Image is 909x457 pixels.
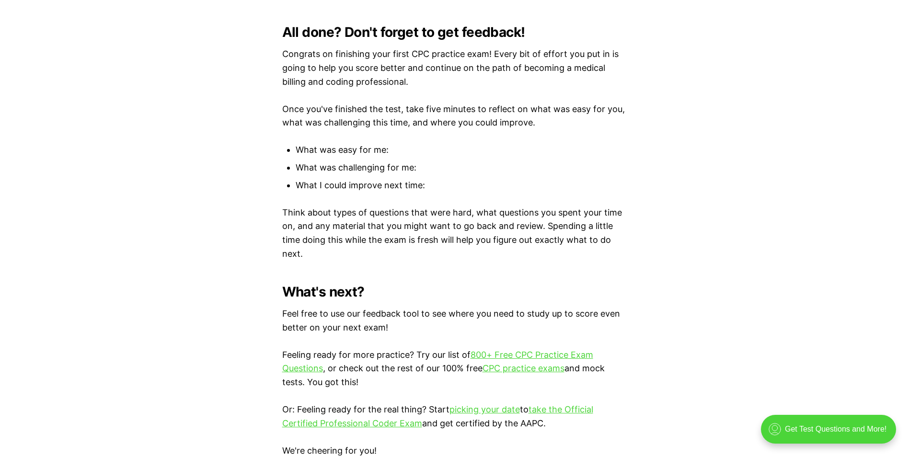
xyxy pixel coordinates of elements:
[282,284,627,299] h2: What's next?
[282,404,593,428] a: take the Official Certified Professional Coder Exam
[449,404,520,414] a: picking your date
[282,24,627,40] h2: All done? Don't forget to get feedback!
[282,348,627,389] p: Feeling ready for more practice? Try our list of , or check out the rest of our 100% free and moc...
[282,307,627,335] p: Feel free to use our feedback tool to see where you need to study up to score even better on your...
[282,403,627,431] p: Or: Feeling ready for the real thing? Start to and get certified by the AAPC.
[483,363,564,373] a: CPC practice exams
[296,143,627,157] li: What was easy for me:
[282,103,627,130] p: Once you've finished the test, take five minutes to reflect on what was easy for you, what was ch...
[282,47,627,89] p: Congrats on finishing your first CPC practice exam! Every bit of effort you put in is going to he...
[296,161,627,175] li: What was challenging for me:
[296,179,627,193] li: What I could improve next time:
[282,206,627,261] p: Think about types of questions that were hard, what questions you spent your time on, and any mat...
[753,410,909,457] iframe: portal-trigger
